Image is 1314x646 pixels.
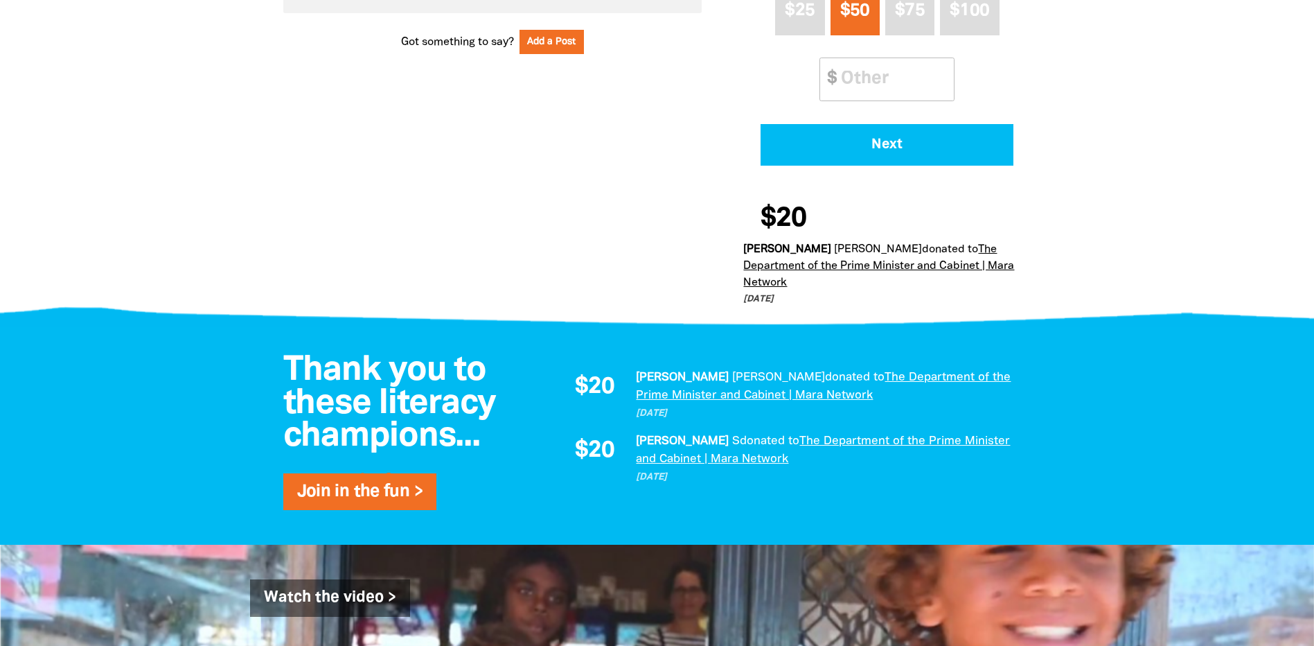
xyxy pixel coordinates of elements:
[950,3,989,19] span: $100
[743,293,1020,307] p: [DATE]
[401,34,514,51] span: Got something to say?
[740,436,799,446] span: donated to
[575,439,614,463] span: $20
[560,369,1017,484] div: Paginated content
[732,436,740,446] em: S
[780,138,995,152] span: Next
[636,471,1017,484] p: [DATE]
[922,245,978,254] span: donated to
[785,3,815,19] span: $25
[895,3,925,19] span: $75
[743,197,1031,307] div: Donation stream
[761,205,806,233] span: $20
[834,245,922,254] em: [PERSON_NAME]
[825,372,885,383] span: donated to
[732,372,825,383] em: [PERSON_NAME]
[636,436,729,446] em: [PERSON_NAME]
[636,436,1010,464] a: The Department of the Prime Minister and Cabinet | Mara Network
[560,369,1017,484] div: Donation stream
[820,58,837,101] span: $
[283,355,496,453] span: Thank you to these literacy champions...
[520,30,585,54] button: Add a Post
[297,484,423,500] a: Join in the fun >
[636,407,1017,421] p: [DATE]
[575,376,614,399] span: $20
[831,58,954,101] input: Other
[636,372,729,383] em: [PERSON_NAME]
[840,3,870,19] span: $50
[636,372,1011,401] a: The Department of the Prime Minister and Cabinet | Mara Network
[250,579,410,617] a: Watch the video >
[743,245,1014,288] a: The Department of the Prime Minister and Cabinet | Mara Network
[743,245,831,254] em: [PERSON_NAME]
[761,124,1013,166] button: Pay with Credit Card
